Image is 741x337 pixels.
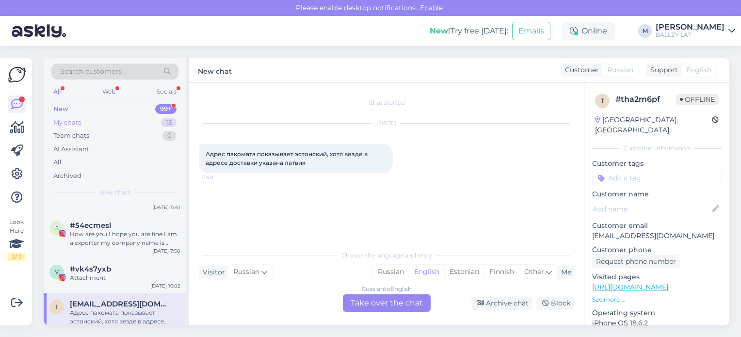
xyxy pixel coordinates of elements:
[343,294,431,312] div: Take over the chat
[53,144,89,154] div: AI Assistant
[8,253,25,261] div: 2 / 3
[51,85,63,98] div: All
[70,308,180,326] div: Адрес пакомата показывает эстонский, хотя везде в адресе доставки указана латвия
[53,104,68,114] div: New
[409,265,444,279] div: English
[484,265,519,279] div: Finnish
[656,23,735,39] a: [PERSON_NAME]BALLZY LAT
[99,188,130,197] span: New chats
[202,174,238,181] span: 11:40
[60,66,122,77] span: Search customers
[155,104,177,114] div: 99+
[150,282,180,289] div: [DATE] 16:02
[561,65,599,75] div: Customer
[471,297,532,310] div: Archive chat
[592,295,722,304] p: See more ...
[373,265,409,279] div: Russian
[361,285,412,293] div: Russian to English
[70,273,180,282] div: Attachment
[656,31,725,39] div: BALLZY LAT
[536,297,574,310] div: Block
[592,308,722,318] p: Operating system
[592,283,668,291] a: [URL][DOMAIN_NAME]
[592,272,722,282] p: Visited pages
[595,115,712,135] div: [GEOGRAPHIC_DATA], [GEOGRAPHIC_DATA]
[53,118,81,128] div: My chats
[198,64,232,77] label: New chat
[646,65,678,75] div: Support
[199,98,574,107] div: Chat started
[162,131,177,141] div: 0
[199,251,574,260] div: Choose the language and reply
[592,144,722,153] div: Customer information
[615,94,676,105] div: # tha2m6pf
[592,231,722,241] p: [EMAIL_ADDRESS][DOMAIN_NAME]
[656,23,725,31] div: [PERSON_NAME]
[199,119,574,128] div: [DATE]
[592,221,722,231] p: Customer email
[70,221,111,230] span: #54ecmesl
[592,171,722,185] input: Add a tag
[53,171,81,181] div: Archived
[53,158,62,167] div: All
[56,303,58,310] span: i
[592,159,722,169] p: Customer tags
[152,247,180,255] div: [DATE] 7:50
[55,268,59,275] span: v
[199,267,225,277] div: Visitor
[676,94,719,105] span: Offline
[562,22,615,40] div: Online
[8,65,26,84] img: Askly Logo
[686,65,711,75] span: English
[8,218,25,261] div: Look Here
[152,204,180,211] div: [DATE] 11:41
[100,85,117,98] div: Web
[70,300,171,308] span: iraorlova384@gmail.com
[430,26,451,35] b: New!
[206,150,369,166] span: Адрес пакомата показывает эстонский, хотя везде в адресе доставки указана латвия
[155,85,178,98] div: Socials
[161,118,177,128] div: 15
[557,267,571,277] div: Me
[607,65,633,75] span: Russian
[55,225,59,232] span: 5
[593,204,710,214] input: Add name
[444,265,484,279] div: Estonian
[592,318,722,328] p: iPhone OS 18.6.2
[524,267,544,276] span: Other
[601,97,604,104] span: t
[592,255,680,268] div: Request phone number
[70,265,111,273] span: #vk4s7yxb
[430,25,508,37] div: Try free [DATE]:
[512,22,550,40] button: Emails
[592,189,722,199] p: Customer name
[417,3,446,12] span: Enable
[70,230,180,247] div: How are you I hope you are fine I am a exporter my company name is [PERSON_NAME] Whatever you wan...
[233,267,259,277] span: Russian
[638,24,652,38] div: M
[592,245,722,255] p: Customer phone
[53,131,89,141] div: Team chats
